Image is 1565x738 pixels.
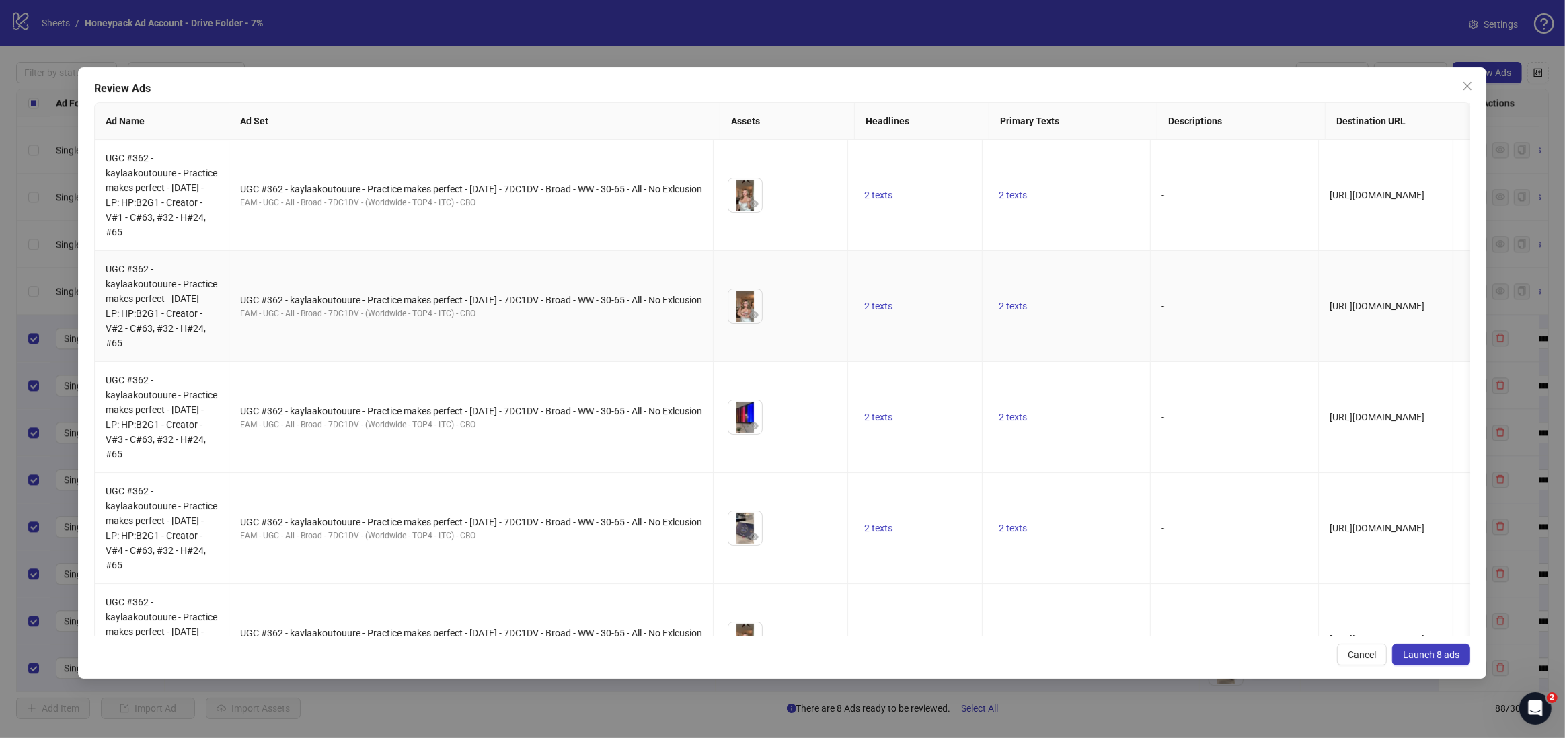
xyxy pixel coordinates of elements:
[999,523,1027,533] span: 2 texts
[95,103,229,140] th: Ad Name
[746,307,762,323] button: Preview
[240,418,702,431] div: EAM - UGC - All - Broad - 7DC1DV - (Worldwide - TOP4 - LTC) - CBO
[240,196,702,209] div: EAM - UGC - All - Broad - 7DC1DV - (Worldwide - TOP4 - LTC) - CBO
[749,532,759,542] span: eye
[1330,301,1424,311] span: [URL][DOMAIN_NAME]
[1161,634,1164,644] span: -
[993,520,1032,536] button: 2 texts
[1330,412,1424,422] span: [URL][DOMAIN_NAME]
[94,81,1470,97] div: Review Ads
[864,190,892,200] span: 2 texts
[106,264,217,348] span: UGC #362 - kaylaakoutouure - Practice makes perfect - [DATE] - LP: HP:B2G1 - Creator - V#2 - C#63...
[749,421,759,431] span: eye
[240,626,702,640] div: UGC #362 - kaylaakoutouure - Practice makes perfect - [DATE] - 7DC1DV - Broad - WW - 30-65 - All ...
[728,289,762,323] img: Asset 1
[746,196,762,212] button: Preview
[999,412,1027,422] span: 2 texts
[859,520,898,536] button: 2 texts
[106,375,217,459] span: UGC #362 - kaylaakoutouure - Practice makes perfect - [DATE] - LP: HP:B2G1 - Creator - V#3 - C#63...
[1330,523,1424,533] span: [URL][DOMAIN_NAME]
[728,178,762,212] img: Asset 1
[1326,103,1521,140] th: Destination URL
[240,515,702,529] div: UGC #362 - kaylaakoutouure - Practice makes perfect - [DATE] - 7DC1DV - Broad - WW - 30-65 - All ...
[749,199,759,209] span: eye
[859,298,898,314] button: 2 texts
[1330,190,1424,200] span: [URL][DOMAIN_NAME]
[1348,649,1377,660] span: Cancel
[1338,644,1387,665] button: Cancel
[1161,190,1164,200] span: -
[993,409,1032,425] button: 2 texts
[106,486,217,570] span: UGC #362 - kaylaakoutouure - Practice makes perfect - [DATE] - LP: HP:B2G1 - Creator - V#4 - C#63...
[999,634,1027,644] span: 1 texts
[1519,692,1552,725] iframe: Intercom live chat
[864,301,892,311] span: 2 texts
[1330,634,1424,644] span: [URL][DOMAIN_NAME]
[1161,523,1164,533] span: -
[864,634,892,644] span: 1 texts
[106,153,217,237] span: UGC #362 - kaylaakoutouure - Practice makes perfect - [DATE] - LP: HP:B2G1 - Creator - V#1 - C#63...
[993,631,1032,647] button: 1 texts
[999,190,1027,200] span: 2 texts
[859,187,898,203] button: 2 texts
[993,298,1032,314] button: 2 texts
[989,103,1157,140] th: Primary Texts
[746,529,762,545] button: Preview
[999,301,1027,311] span: 2 texts
[859,409,898,425] button: 2 texts
[1393,644,1471,665] button: Launch 8 ads
[993,187,1032,203] button: 2 texts
[1157,103,1326,140] th: Descriptions
[728,511,762,545] img: Asset 1
[855,103,989,140] th: Headlines
[240,293,702,307] div: UGC #362 - kaylaakoutouure - Practice makes perfect - [DATE] - 7DC1DV - Broad - WW - 30-65 - All ...
[1547,692,1558,703] span: 2
[728,622,762,656] img: Asset 1
[859,631,898,647] button: 1 texts
[749,310,759,320] span: eye
[864,523,892,533] span: 2 texts
[1161,301,1164,311] span: -
[240,529,702,542] div: EAM - UGC - All - Broad - 7DC1DV - (Worldwide - TOP4 - LTC) - CBO
[106,597,217,681] span: UGC #362 - kaylaakoutouure - Practice makes perfect - [DATE] - LP: HP:B2G1 - Creator - Whitelist ...
[1463,81,1474,91] span: close
[240,307,702,320] div: EAM - UGC - All - Broad - 7DC1DV - (Worldwide - TOP4 - LTC) - CBO
[240,404,702,418] div: UGC #362 - kaylaakoutouure - Practice makes perfect - [DATE] - 7DC1DV - Broad - WW - 30-65 - All ...
[240,182,702,196] div: UGC #362 - kaylaakoutouure - Practice makes perfect - [DATE] - 7DC1DV - Broad - WW - 30-65 - All ...
[864,412,892,422] span: 2 texts
[229,103,720,140] th: Ad Set
[1161,412,1164,422] span: -
[720,103,855,140] th: Assets
[746,418,762,434] button: Preview
[1404,649,1460,660] span: Launch 8 ads
[1457,75,1479,97] button: Close
[728,400,762,434] img: Asset 1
